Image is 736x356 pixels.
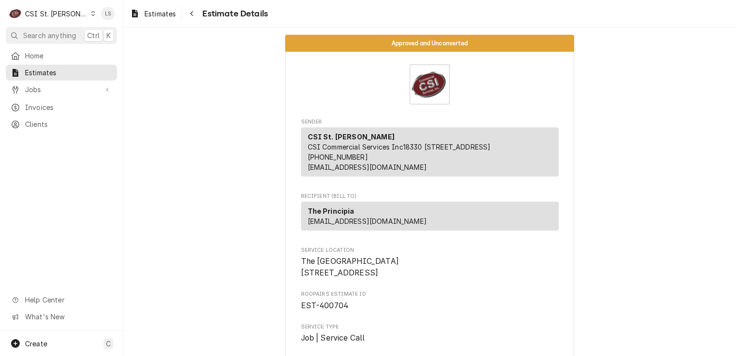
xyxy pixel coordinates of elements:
div: CSI St. [PERSON_NAME] [25,9,88,19]
a: Go to Jobs [6,82,117,97]
strong: The Principia [308,207,355,215]
img: Logo [409,64,450,105]
span: Estimates [145,9,176,19]
span: Service Location [301,256,559,278]
div: LS [101,7,115,20]
div: C [9,7,22,20]
span: K [106,30,111,41]
a: Home [6,48,117,64]
a: Estimates [126,6,180,22]
div: Estimate Sender [301,118,559,181]
button: Search anythingCtrlK [6,27,117,44]
div: Service Location [301,246,559,279]
span: CSI Commercial Services Inc18330 [STREET_ADDRESS] [308,143,491,151]
span: What's New [25,312,111,322]
a: Go to What's New [6,309,117,325]
span: Service Type [301,332,559,344]
div: Sender [301,127,559,180]
div: Lindsay Stover's Avatar [101,7,115,20]
div: Roopairs Estimate ID [301,290,559,311]
div: Recipient (Bill To) [301,202,559,231]
div: CSI St. Louis's Avatar [9,7,22,20]
span: Recipient (Bill To) [301,192,559,200]
span: EST-400704 [301,301,349,310]
span: Sender [301,118,559,126]
a: [EMAIL_ADDRESS][DOMAIN_NAME] [308,163,427,171]
span: Search anything [23,30,76,41]
span: [EMAIL_ADDRESS][DOMAIN_NAME] [308,217,427,225]
span: Job | Service Call [301,333,365,342]
span: The [GEOGRAPHIC_DATA] [STREET_ADDRESS] [301,257,399,277]
span: Roopairs Estimate ID [301,300,559,312]
a: Estimates [6,65,117,81]
span: Jobs [25,84,98,95]
div: Estimate Recipient [301,192,559,235]
div: Sender [301,127,559,177]
a: Go to Help Center [6,292,117,308]
span: Ctrl [87,30,100,41]
span: Service Location [301,246,559,254]
span: Estimate Details [199,7,268,20]
span: Estimates [25,68,112,78]
span: C [106,339,111,349]
button: Navigate back [184,6,199,21]
span: Home [25,51,112,61]
a: Clients [6,116,117,132]
span: Help Center [25,295,111,305]
span: Create [25,340,47,348]
a: Invoices [6,99,117,115]
span: Service Type [301,323,559,331]
span: Clients [25,119,112,129]
a: [PHONE_NUMBER] [308,153,368,161]
div: Status [285,35,574,52]
span: Invoices [25,102,112,112]
span: Roopairs Estimate ID [301,290,559,298]
div: Recipient (Bill To) [301,202,559,234]
strong: CSI St. [PERSON_NAME] [308,133,394,141]
div: Service Type [301,323,559,344]
span: Approved and Unconverted [392,40,468,46]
